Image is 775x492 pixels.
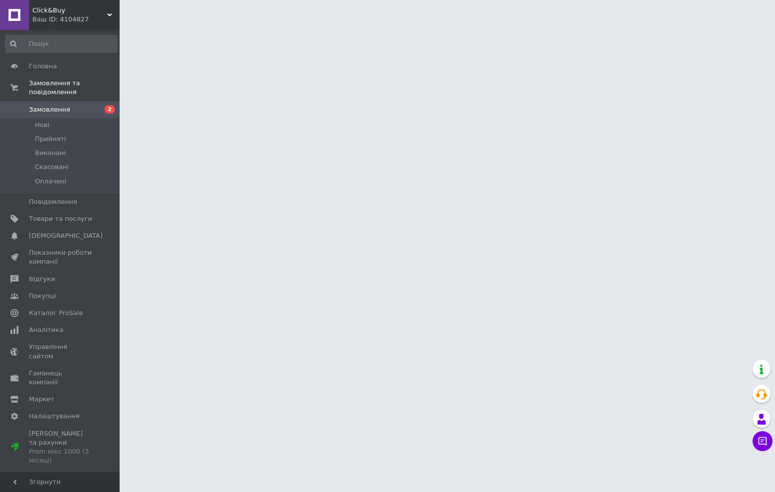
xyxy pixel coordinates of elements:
[32,6,107,15] span: Click&Buy
[29,369,92,387] span: Гаманець компанії
[29,105,70,114] span: Замовлення
[29,309,83,318] span: Каталог ProSale
[29,429,92,466] span: [PERSON_NAME] та рахунки
[29,412,80,421] span: Налаштування
[105,105,115,114] span: 2
[35,163,69,171] span: Скасовані
[5,35,118,53] input: Пошук
[29,79,120,97] span: Замовлення та повідомлення
[35,135,66,144] span: Прийняті
[29,248,92,266] span: Показники роботи компанії
[35,149,66,158] span: Виконані
[29,292,56,301] span: Покупці
[29,326,63,334] span: Аналітика
[29,275,55,284] span: Відгуки
[29,197,77,206] span: Повідомлення
[29,342,92,360] span: Управління сайтом
[35,177,66,186] span: Оплачені
[35,121,49,130] span: Нові
[29,62,57,71] span: Головна
[29,395,54,404] span: Маркет
[753,431,773,451] button: Чат з покупцем
[29,231,103,240] span: [DEMOGRAPHIC_DATA]
[32,15,120,24] div: Ваш ID: 4104827
[29,447,92,465] div: Prom мікс 1000 (3 місяці)
[29,214,92,223] span: Товари та послуги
